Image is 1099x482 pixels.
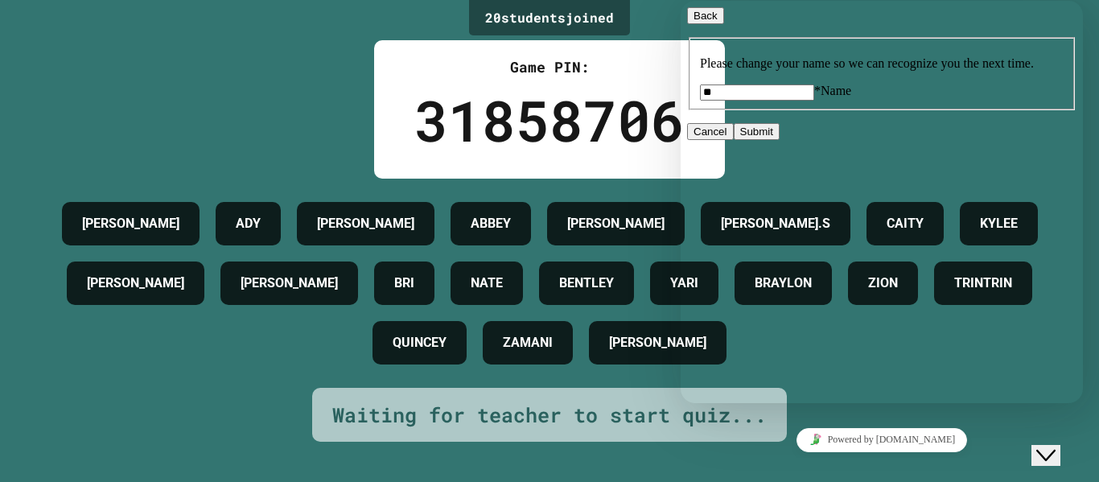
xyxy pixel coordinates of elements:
div: Waiting for teacher to start quiz... [332,400,767,431]
h4: YARI [670,274,698,293]
h4: [PERSON_NAME] [567,214,665,233]
div: 31858706 [414,78,685,163]
div: Game PIN: [414,56,685,78]
h4: [PERSON_NAME] [87,274,184,293]
h4: BRI [394,274,414,293]
h4: ABBEY [471,214,511,233]
h4: [PERSON_NAME] [609,333,706,352]
iframe: chat widget [1031,418,1083,466]
iframe: chat widget [681,1,1083,403]
h4: [PERSON_NAME] [82,214,179,233]
h4: ADY [236,214,261,233]
h4: [PERSON_NAME] [317,214,414,233]
h4: BENTLEY [559,274,614,293]
h4: ZAMANI [503,333,553,352]
h4: NATE [471,274,503,293]
h4: [PERSON_NAME] [241,274,338,293]
iframe: chat widget [681,422,1083,458]
h4: QUINCEY [393,333,447,352]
